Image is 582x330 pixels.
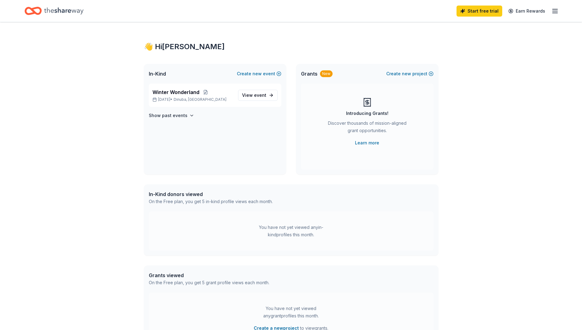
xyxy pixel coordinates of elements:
span: Winter Wonderland [152,88,199,96]
div: Introducing Grants! [346,110,388,117]
span: View [242,92,266,99]
div: New [320,70,333,77]
button: Createnewproject [386,70,434,77]
button: Createnewevent [237,70,281,77]
button: Show past events [149,112,194,119]
div: You have not yet viewed any in-kind profiles this month. [253,224,330,238]
div: In-Kind donors viewed [149,191,273,198]
div: Discover thousands of mission-aligned grant opportunities. [326,120,409,137]
p: [DATE] • [152,97,233,102]
div: On the Free plan, you get 5 grant profile views each month. [149,279,269,286]
a: Earn Rewards [505,6,549,17]
a: Home [25,4,83,18]
span: new [252,70,262,77]
div: 👋 Hi [PERSON_NAME] [144,42,438,52]
div: On the Free plan, you get 5 in-kind profile views each month. [149,198,273,205]
span: event [254,92,266,98]
span: In-Kind [149,70,166,77]
a: Learn more [355,139,379,147]
span: Grants [301,70,318,77]
a: View event [238,90,278,101]
h4: Show past events [149,112,187,119]
span: Dinuba, [GEOGRAPHIC_DATA] [174,97,226,102]
a: Start free trial [457,6,502,17]
span: new [402,70,411,77]
div: You have not yet viewed any grant profiles this month. [253,305,330,320]
div: Grants viewed [149,272,269,279]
